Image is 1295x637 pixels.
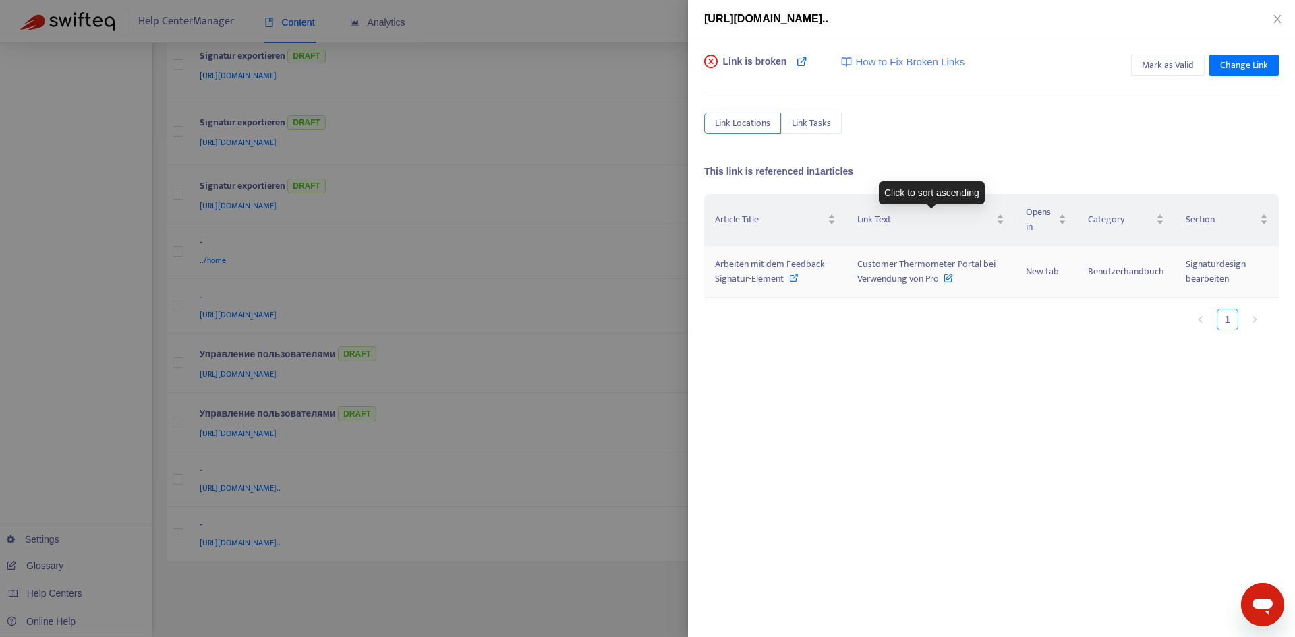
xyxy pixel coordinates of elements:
[715,256,828,286] span: Arbeiten mit dem Feedback-Signatur-Element
[857,256,996,286] span: Customer Thermometer-Portal bei Verwendung von Pro
[1250,315,1259,324] span: right
[1241,583,1284,626] iframe: Button to launch messaging window
[723,55,787,82] span: Link is broken
[1131,55,1205,76] button: Mark as Valid
[1197,315,1205,324] span: left
[1190,309,1211,330] li: Previous Page
[704,113,781,134] button: Link Locations
[704,13,828,24] span: [URL][DOMAIN_NAME]..
[704,194,846,246] th: Article Title
[846,194,1015,246] th: Link Text
[857,212,994,227] span: Link Text
[1217,309,1238,330] li: 1
[1272,13,1283,24] span: close
[715,116,770,131] span: Link Locations
[1186,256,1246,286] span: Signaturdesign bearbeiten
[1088,212,1153,227] span: Category
[1220,58,1268,73] span: Change Link
[781,113,842,134] button: Link Tasks
[879,181,985,204] div: Click to sort ascending
[1186,212,1257,227] span: Section
[1244,309,1265,330] button: right
[1217,309,1238,330] a: 1
[704,166,853,177] span: This link is referenced in 1 articles
[841,55,965,70] a: How to Fix Broken Links
[1026,205,1055,235] span: Opens in
[1088,264,1164,279] span: Benutzerhandbuch
[1244,309,1265,330] li: Next Page
[1142,58,1194,73] span: Mark as Valid
[855,55,965,70] span: How to Fix Broken Links
[715,212,825,227] span: Article Title
[1026,264,1059,279] span: New tab
[1077,194,1175,246] th: Category
[1268,13,1287,26] button: Close
[1175,194,1279,246] th: Section
[704,55,718,68] span: close-circle
[792,116,831,131] span: Link Tasks
[1015,194,1076,246] th: Opens in
[841,57,852,67] img: image-link
[1190,309,1211,330] button: left
[1209,55,1279,76] button: Change Link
